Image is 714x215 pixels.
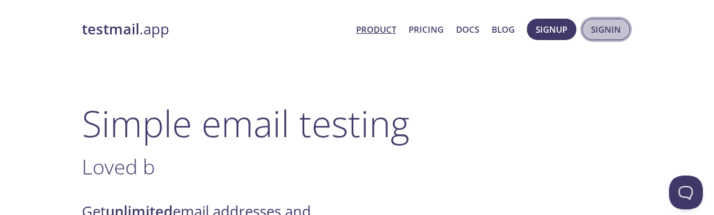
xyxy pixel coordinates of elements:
[356,22,396,37] a: Product
[536,22,567,37] span: Signup
[591,22,621,37] span: Signin
[82,102,633,145] h1: Simple email testing
[409,22,444,37] a: Pricing
[82,152,155,181] span: Loved b
[82,19,139,39] strong: testmail
[492,22,515,37] a: Blog
[456,22,479,37] a: Docs
[669,175,703,209] iframe: Help Scout Beacon - Open
[527,19,576,40] button: Signup
[582,19,630,40] button: Signin
[82,20,347,39] a: testmail.app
